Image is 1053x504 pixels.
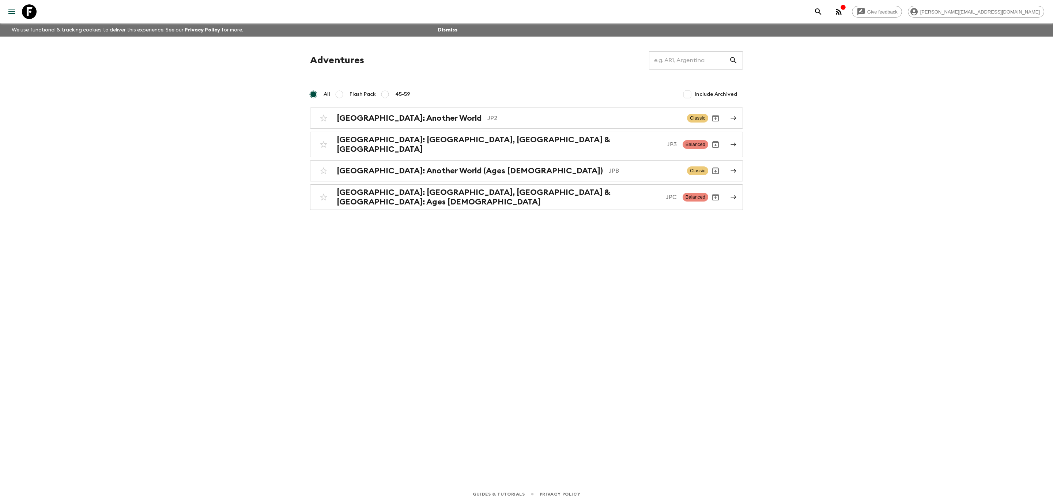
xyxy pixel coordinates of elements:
a: [GEOGRAPHIC_DATA]: [GEOGRAPHIC_DATA], [GEOGRAPHIC_DATA] & [GEOGRAPHIC_DATA]: Ages [DEMOGRAPHIC_DA... [310,184,743,210]
span: Flash Pack [350,91,376,98]
span: [PERSON_NAME][EMAIL_ADDRESS][DOMAIN_NAME] [916,9,1044,15]
p: JP3 [667,140,677,149]
button: Archive [708,111,723,125]
p: JP2 [487,114,681,123]
h2: [GEOGRAPHIC_DATA]: Another World (Ages [DEMOGRAPHIC_DATA]) [337,166,603,176]
p: JPC [666,193,677,202]
div: [PERSON_NAME][EMAIL_ADDRESS][DOMAIN_NAME] [908,6,1044,18]
a: Guides & Tutorials [473,490,525,498]
span: Include Archived [695,91,737,98]
span: Give feedback [863,9,902,15]
h1: Adventures [310,53,364,68]
h2: [GEOGRAPHIC_DATA]: [GEOGRAPHIC_DATA], [GEOGRAPHIC_DATA] & [GEOGRAPHIC_DATA]: Ages [DEMOGRAPHIC_DATA] [337,188,660,207]
h2: [GEOGRAPHIC_DATA]: Another World [337,113,482,123]
a: Give feedback [852,6,902,18]
input: e.g. AR1, Argentina [649,50,729,71]
button: Dismiss [436,25,459,35]
a: Privacy Policy [540,490,580,498]
span: Balanced [683,140,708,149]
a: [GEOGRAPHIC_DATA]: [GEOGRAPHIC_DATA], [GEOGRAPHIC_DATA] & [GEOGRAPHIC_DATA]JP3BalancedArchive [310,132,743,157]
p: JPB [609,166,681,175]
p: We use functional & tracking cookies to deliver this experience. See our for more. [9,23,246,37]
h2: [GEOGRAPHIC_DATA]: [GEOGRAPHIC_DATA], [GEOGRAPHIC_DATA] & [GEOGRAPHIC_DATA] [337,135,661,154]
span: 45-59 [395,91,410,98]
span: Balanced [683,193,708,202]
button: search adventures [811,4,826,19]
a: [GEOGRAPHIC_DATA]: Another World (Ages [DEMOGRAPHIC_DATA])JPBClassicArchive [310,160,743,181]
span: All [324,91,330,98]
button: Archive [708,137,723,152]
button: menu [4,4,19,19]
button: Archive [708,163,723,178]
span: Classic [687,166,708,175]
a: [GEOGRAPHIC_DATA]: Another WorldJP2ClassicArchive [310,108,743,129]
a: Privacy Policy [185,27,220,33]
button: Archive [708,190,723,204]
span: Classic [687,114,708,123]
